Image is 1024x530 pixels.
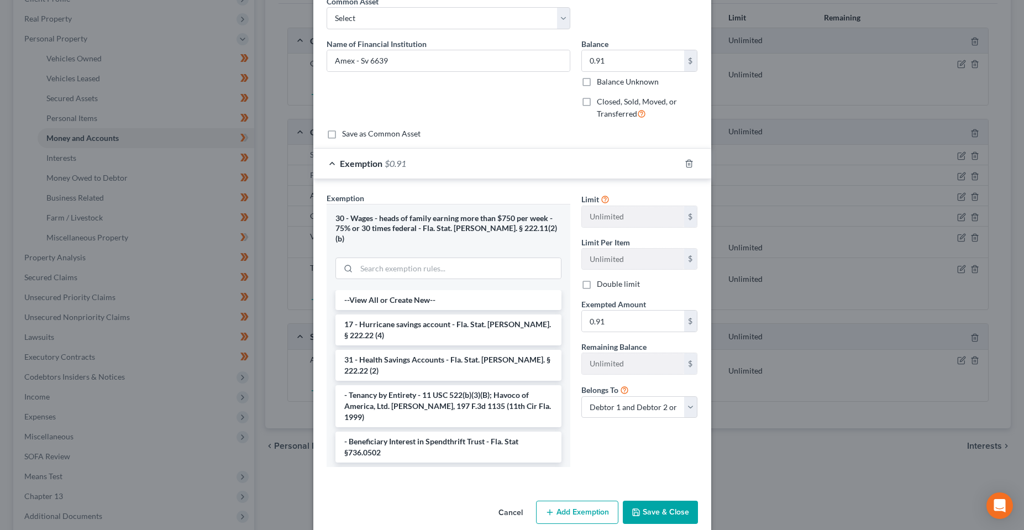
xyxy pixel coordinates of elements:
[335,350,561,381] li: 31 - Health Savings Accounts - Fla. Stat. [PERSON_NAME]. § 222.22 (2)
[582,206,684,227] input: --
[581,195,599,204] span: Limit
[581,237,630,248] label: Limit Per Item
[597,76,659,87] label: Balance Unknown
[597,279,640,290] label: Double limit
[581,385,618,395] span: Belongs To
[490,502,532,524] button: Cancel
[582,311,684,332] input: 0.00
[581,341,647,353] label: Remaining Balance
[623,501,698,524] button: Save & Close
[582,249,684,270] input: --
[342,128,421,139] label: Save as Common Asset
[581,38,608,50] label: Balance
[335,432,561,463] li: - Beneficiary Interest in Spendthrift Trust - Fla. Stat §736.0502
[327,50,570,71] input: Enter name...
[335,290,561,310] li: --View All or Create New--
[986,492,1013,519] div: Open Intercom Messenger
[582,353,684,374] input: --
[340,158,382,169] span: Exemption
[684,50,697,71] div: $
[684,249,697,270] div: $
[536,501,618,524] button: Add Exemption
[335,385,561,427] li: - Tenancy by Entirety - 11 USC 522(b)(3)(B); Havoco of America, Ltd. [PERSON_NAME], 197 F.3d 1135...
[327,39,427,49] span: Name of Financial Institution
[356,258,561,279] input: Search exemption rules...
[335,314,561,345] li: 17 - Hurricane savings account - Fla. Stat. [PERSON_NAME]. § 222.22 (4)
[684,353,697,374] div: $
[327,193,364,203] span: Exemption
[385,158,406,169] span: $0.91
[684,206,697,227] div: $
[684,311,697,332] div: $
[597,97,677,118] span: Closed, Sold, Moved, or Transferred
[581,300,646,309] span: Exempted Amount
[582,50,684,71] input: 0.00
[335,213,561,244] div: 30 - Wages - heads of family earning more than $750 per week - 75% or 30 times federal - Fla. Sta...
